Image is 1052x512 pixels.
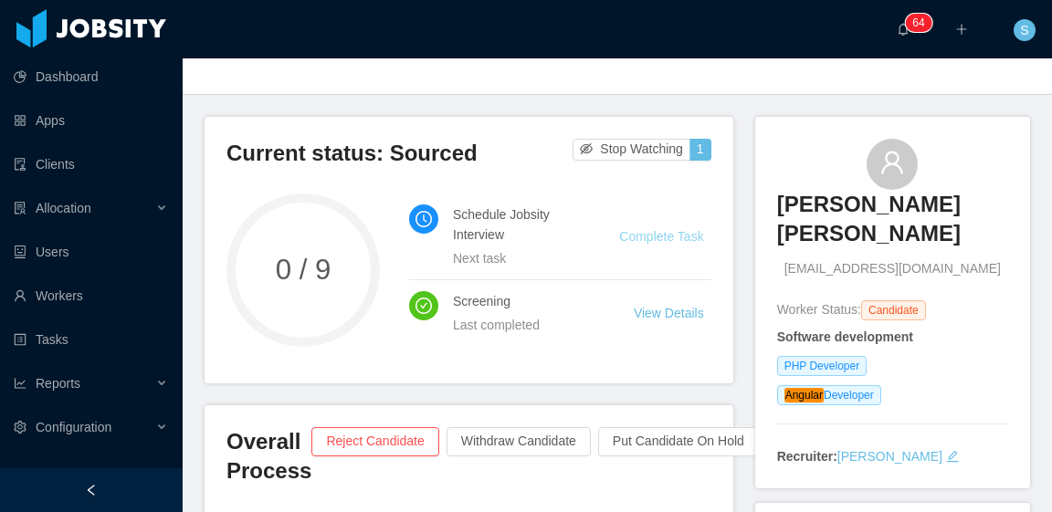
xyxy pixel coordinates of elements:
a: Complete Task [619,229,703,244]
a: icon: auditClients [14,146,168,183]
i: icon: edit [946,450,959,463]
p: 6 [912,14,919,32]
i: icon: user [879,150,905,175]
span: Worker Status: [777,302,861,317]
i: icon: setting [14,421,26,434]
a: icon: pie-chartDashboard [14,58,168,95]
span: PHP Developer [777,356,868,376]
span: 0 / 9 [226,256,380,284]
i: icon: plus [955,23,968,36]
a: [PERSON_NAME] [837,449,942,464]
a: icon: profileTasks [14,321,168,358]
sup: 64 [905,14,931,32]
div: Last completed [453,315,590,335]
em: Angular [784,388,824,402]
span: Candidate [861,300,926,320]
button: Put Candidate On Hold [598,427,759,456]
i: icon: check-circle [416,298,432,314]
span: Configuration [36,420,111,434]
a: icon: appstoreApps [14,102,168,139]
i: icon: bell [897,23,910,36]
strong: Software development [777,329,913,344]
i: icon: line-chart [14,377,26,390]
h3: [PERSON_NAME] [PERSON_NAME] [777,190,1008,249]
h4: Screening [453,291,590,311]
span: Developer [777,385,881,405]
a: [PERSON_NAME] [PERSON_NAME] [777,190,1008,260]
h3: Overall Process [226,427,311,486]
strong: Recruiter: [777,449,837,464]
span: S [1020,19,1028,41]
i: icon: clock-circle [416,211,432,227]
span: [EMAIL_ADDRESS][DOMAIN_NAME] [784,259,1001,278]
span: Allocation [36,201,91,215]
a: icon: userWorkers [14,277,168,314]
a: icon: robotUsers [14,234,168,270]
p: 4 [919,14,925,32]
h4: Schedule Jobsity Interview [453,204,575,245]
h3: Current status: Sourced [226,139,573,168]
a: View Details [634,306,704,320]
button: icon: eye-invisibleStop Watching [573,139,690,161]
span: Reports [36,376,80,391]
button: 1 [689,139,711,161]
i: icon: solution [14,202,26,214]
div: Next task [453,248,575,268]
button: Withdraw Candidate [447,427,591,456]
button: Reject Candidate [311,427,438,456]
